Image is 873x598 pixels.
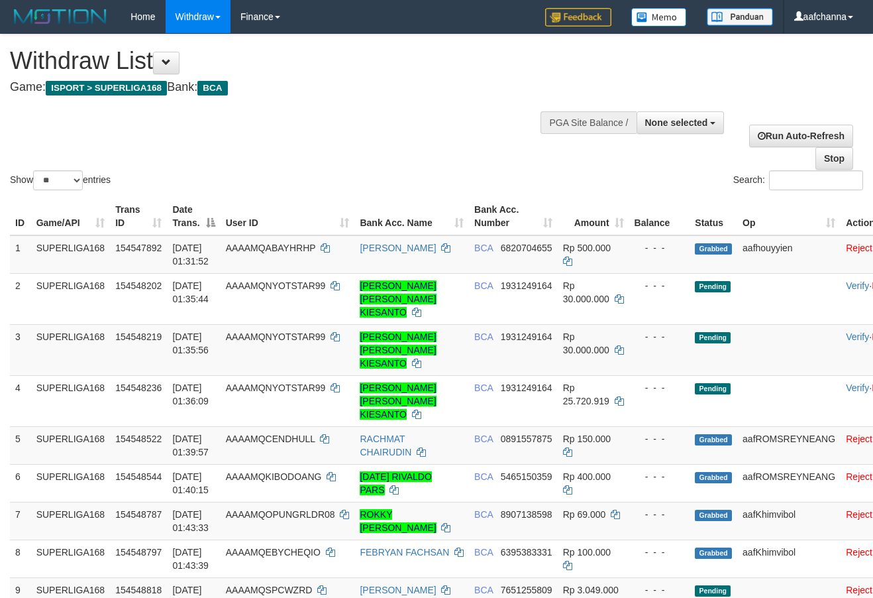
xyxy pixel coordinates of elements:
th: Bank Acc. Number: activate to sort column ascending [469,198,558,235]
span: Rp 30.000.000 [563,280,609,304]
td: aafKhimvibol [737,540,841,577]
span: BCA [474,243,493,253]
td: SUPERLIGA168 [31,375,111,426]
img: panduan.png [707,8,773,26]
span: BCA [197,81,227,95]
span: BCA [474,471,493,482]
a: [PERSON_NAME] [PERSON_NAME] KIESANTO [360,383,436,420]
span: AAAAMQEBYCHEQIO [226,547,321,558]
div: - - - [635,330,685,343]
span: [DATE] 01:36:09 [172,383,209,406]
span: Pending [695,585,731,597]
span: Copy 8907138598 to clipboard [501,509,552,520]
span: None selected [645,117,708,128]
span: BCA [474,280,493,291]
td: 8 [10,540,31,577]
th: Status [690,198,737,235]
span: 154548818 [115,585,162,595]
span: Rp 100.000 [563,547,611,558]
div: - - - [635,470,685,483]
td: SUPERLIGA168 [31,464,111,502]
span: Copy 7651255809 to clipboard [501,585,552,595]
span: AAAAMQABAYHRHP [226,243,316,253]
span: AAAAMQNYOTSTAR99 [226,331,326,342]
span: AAAAMQNYOTSTAR99 [226,280,326,291]
td: SUPERLIGA168 [31,324,111,375]
span: [DATE] 01:43:39 [172,547,209,571]
span: Rp 400.000 [563,471,611,482]
th: Date Trans.: activate to sort column descending [167,198,220,235]
span: AAAAMQSPCWZRD [226,585,313,595]
td: 2 [10,273,31,324]
span: Pending [695,332,731,343]
span: BCA [474,585,493,595]
span: Pending [695,281,731,292]
img: Button%20Memo.svg [631,8,687,27]
div: - - - [635,381,685,394]
a: Reject [846,243,872,253]
span: Grabbed [695,472,732,483]
span: 154548787 [115,509,162,520]
a: Reject [846,547,872,558]
span: AAAAMQKIBODOANG [226,471,322,482]
span: 154548522 [115,434,162,444]
span: [DATE] 01:39:57 [172,434,209,457]
span: Rp 500.000 [563,243,611,253]
a: Reject [846,585,872,595]
a: Verify [846,383,869,393]
td: 5 [10,426,31,464]
span: BCA [474,509,493,520]
span: Copy 0891557875 to clipboard [501,434,552,444]
span: BCA [474,383,493,393]
a: Verify [846,331,869,342]
a: [PERSON_NAME] [PERSON_NAME] KIESANTO [360,331,436,369]
span: Copy 1931249164 to clipboard [501,331,552,342]
a: [PERSON_NAME] [360,585,436,595]
div: PGA Site Balance / [540,111,636,134]
a: [PERSON_NAME] [PERSON_NAME] KIESANTO [360,280,436,318]
div: - - - [635,546,685,559]
select: Showentries [33,170,83,190]
h4: Game: Bank: [10,81,569,94]
h1: Withdraw List [10,48,569,74]
a: Reject [846,434,872,444]
th: Op: activate to sort column ascending [737,198,841,235]
span: Rp 69.000 [563,509,606,520]
a: Reject [846,471,872,482]
th: Bank Acc. Name: activate to sort column ascending [354,198,469,235]
th: Balance [629,198,690,235]
span: BCA [474,434,493,444]
th: ID [10,198,31,235]
a: Run Auto-Refresh [749,125,853,147]
label: Search: [733,170,863,190]
span: [DATE] 01:35:56 [172,331,209,355]
span: 154548219 [115,331,162,342]
td: aafhouyyien [737,235,841,274]
span: AAAAMQCENDHULL [226,434,315,444]
span: Copy 5465150359 to clipboard [501,471,552,482]
td: SUPERLIGA168 [31,540,111,577]
span: 154548797 [115,547,162,558]
span: Grabbed [695,434,732,446]
td: 4 [10,375,31,426]
div: - - - [635,508,685,521]
span: [DATE] 01:40:15 [172,471,209,495]
div: - - - [635,583,685,597]
span: Pending [695,383,731,394]
span: [DATE] 01:43:33 [172,509,209,533]
a: [DATE] RIVALDO PARS [360,471,431,495]
span: ISPORT > SUPERLIGA168 [46,81,167,95]
th: User ID: activate to sort column ascending [221,198,355,235]
td: SUPERLIGA168 [31,426,111,464]
span: 154548236 [115,383,162,393]
td: SUPERLIGA168 [31,273,111,324]
span: [DATE] 01:31:52 [172,243,209,267]
span: AAAAMQNYOTSTAR99 [226,383,326,393]
span: BCA [474,331,493,342]
td: 6 [10,464,31,502]
a: [PERSON_NAME] [360,243,436,253]
td: aafROMSREYNEANG [737,464,841,502]
div: - - - [635,279,685,292]
span: Copy 1931249164 to clipboard [501,383,552,393]
label: Show entries [10,170,111,190]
